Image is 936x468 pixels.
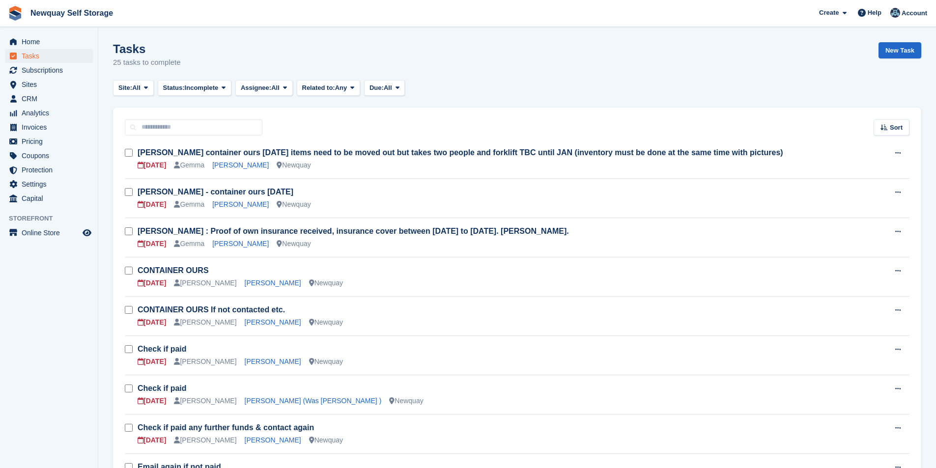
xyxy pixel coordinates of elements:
span: Pricing [22,135,81,148]
span: Incomplete [185,83,219,93]
a: [PERSON_NAME] [245,358,301,365]
a: menu [5,63,93,77]
div: [DATE] [138,317,166,328]
div: Newquay [309,357,343,367]
span: Create [819,8,839,18]
span: Due: [369,83,384,93]
a: [PERSON_NAME] container ours [DATE] items need to be moved out but takes two people and forklift ... [138,148,783,157]
span: All [132,83,141,93]
span: Capital [22,192,81,205]
a: [PERSON_NAME] : Proof of own insurance received, insurance cover between [DATE] to [DATE]. [PERSO... [138,227,569,235]
div: [PERSON_NAME] [174,278,236,288]
span: Status: [163,83,185,93]
div: Gemma [174,160,204,170]
span: Related to: [302,83,335,93]
a: menu [5,163,93,177]
a: menu [5,192,93,205]
span: Sort [890,123,903,133]
div: [DATE] [138,435,166,445]
a: Check if paid any further funds & contact again [138,423,314,432]
span: Storefront [9,214,98,223]
a: [PERSON_NAME] (Was [PERSON_NAME] ) [245,397,382,405]
div: Newquay [277,160,311,170]
span: Tasks [22,49,81,63]
div: [DATE] [138,357,166,367]
div: Gemma [174,199,204,210]
div: Newquay [309,317,343,328]
a: Newquay Self Storage [27,5,117,21]
span: Protection [22,163,81,177]
a: CONTAINER OURS If not contacted etc. [138,305,285,314]
a: menu [5,92,93,106]
button: Status: Incomplete [158,80,231,96]
a: menu [5,149,93,163]
span: All [384,83,392,93]
div: Newquay [309,435,343,445]
div: Newquay [309,278,343,288]
a: [PERSON_NAME] [245,279,301,287]
a: menu [5,35,93,49]
a: menu [5,135,93,148]
div: [PERSON_NAME] [174,435,236,445]
a: [PERSON_NAME] [212,161,269,169]
div: [PERSON_NAME] [174,357,236,367]
span: All [271,83,280,93]
div: [DATE] [138,396,166,406]
h1: Tasks [113,42,181,55]
a: menu [5,78,93,91]
div: [DATE] [138,239,166,249]
div: Newquay [277,199,311,210]
span: Invoices [22,120,81,134]
a: menu [5,120,93,134]
a: menu [5,226,93,240]
span: Settings [22,177,81,191]
a: CONTAINER OURS [138,266,209,275]
span: Analytics [22,106,81,120]
div: [PERSON_NAME] [174,317,236,328]
span: Home [22,35,81,49]
a: menu [5,106,93,120]
span: Online Store [22,226,81,240]
img: Colette Pearce [890,8,900,18]
a: [PERSON_NAME] - container ours [DATE] [138,188,293,196]
span: Coupons [22,149,81,163]
span: Help [868,8,881,18]
button: Assignee: All [235,80,293,96]
a: Check if paid [138,345,187,353]
span: Any [335,83,347,93]
img: stora-icon-8386f47178a22dfd0bd8f6a31ec36ba5ce8667c1dd55bd0f319d3a0aa187defe.svg [8,6,23,21]
a: menu [5,49,93,63]
button: Related to: Any [297,80,360,96]
p: 25 tasks to complete [113,57,181,68]
div: [PERSON_NAME] [174,396,236,406]
button: Due: All [364,80,405,96]
div: [DATE] [138,199,166,210]
div: Gemma [174,239,204,249]
span: CRM [22,92,81,106]
span: Assignee: [241,83,271,93]
a: New Task [879,42,921,58]
a: menu [5,177,93,191]
a: [PERSON_NAME] [245,436,301,444]
span: Account [902,8,927,18]
div: Newquay [389,396,423,406]
div: [DATE] [138,278,166,288]
span: Sites [22,78,81,91]
span: Site: [118,83,132,93]
a: Check if paid [138,384,187,392]
a: [PERSON_NAME] [212,200,269,208]
a: [PERSON_NAME] [245,318,301,326]
div: [DATE] [138,160,166,170]
a: [PERSON_NAME] [212,240,269,248]
a: Preview store [81,227,93,239]
button: Site: All [113,80,154,96]
span: Subscriptions [22,63,81,77]
div: Newquay [277,239,311,249]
